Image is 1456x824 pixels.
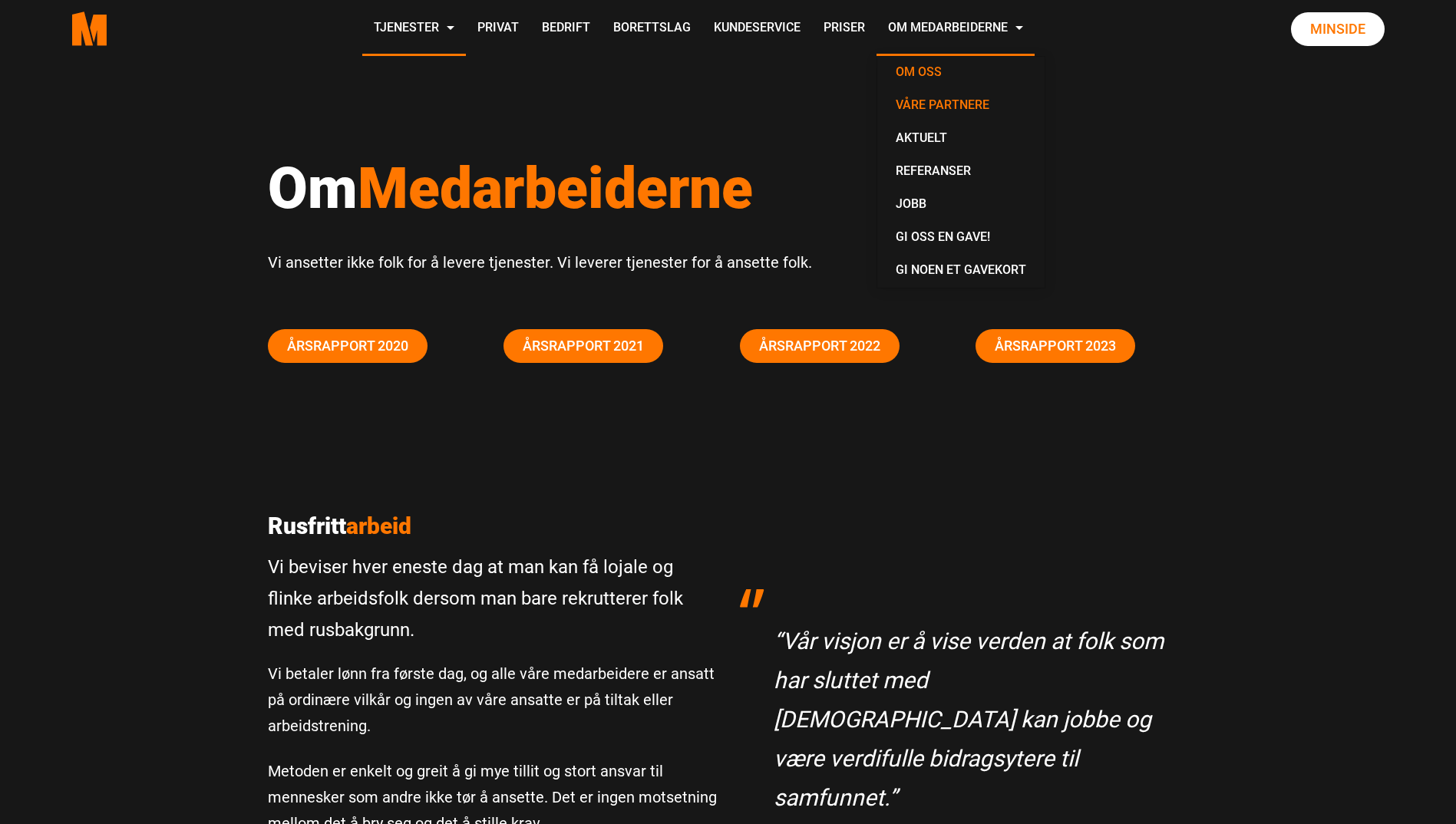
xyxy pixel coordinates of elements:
a: Om oss [883,57,1038,90]
h1: Om [268,153,1189,222]
a: Om Medarbeiderne [877,2,1035,56]
a: Privat [466,2,530,56]
a: Gi oss en gave! [883,222,1038,255]
a: Bedrift [530,2,602,56]
p: “Vår visjon er å vise verden at folk som har sluttet med [DEMOGRAPHIC_DATA] kan jobbe og være ver... [774,621,1174,817]
a: Aktuelt [883,123,1038,156]
span: Medarbeiderne [358,154,753,222]
a: Årsrapport 2023 [976,329,1135,363]
a: Tjenester [362,2,466,56]
a: Årsrapport 2021 [503,329,663,363]
span: arbeid [346,513,411,539]
a: Minside [1291,12,1385,46]
p: Vi beviser hver eneste dag at man kan få lojale og flinke arbeidsfolk dersom man bare rekrutterer... [268,552,717,645]
a: Referanser [883,156,1038,189]
p: Rusfritt [268,513,717,540]
a: Våre partnere [883,90,1038,123]
a: Priser [812,2,877,56]
a: Årsrapport 2022 [740,329,900,363]
a: Kundeservice [702,2,812,56]
p: Vi betaler lønn fra første dag, og alle våre medarbeidere er ansatt på ordinære vilkår og ingen a... [268,661,717,739]
p: Vi ansetter ikke folk for å levere tjenester. Vi leverer tjenester for å ansette folk. [268,249,1189,275]
a: Årsrapport 2020 [268,329,428,363]
a: Borettslag [602,2,702,56]
a: Jobb [883,189,1038,222]
a: Gi noen et gavekort [883,255,1038,288]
